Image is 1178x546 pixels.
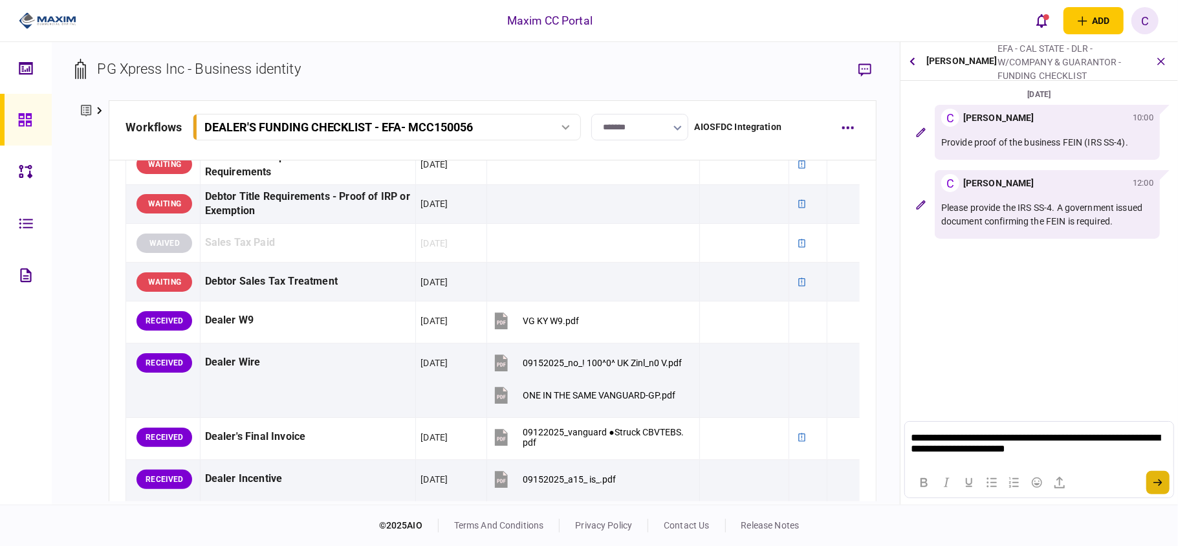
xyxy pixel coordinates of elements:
div: Debtor Sales Tax Treatment [205,267,411,296]
div: WAITING [136,155,192,174]
div: [DATE] [420,276,448,289]
button: open notifications list [1029,7,1056,34]
div: [DATE] [420,158,448,171]
div: RECEIVED [136,353,192,373]
div: [DATE] [906,87,1173,102]
p: Please provide the IRS SS-4. A government issued document confirming the FEIN is required. [941,201,1153,228]
div: [DATE] [420,237,448,250]
div: Dealer Wire [205,348,411,377]
button: 09122025_vanguard ●Struck CBVTEBS.pdf [492,422,688,452]
div: RECEIVED [136,311,192,331]
div: VG KY W9.pdf [523,316,579,326]
div: Dealer Incentive [205,464,411,494]
div: [DATE] [420,197,448,210]
button: VG KY W9.pdf [492,306,579,335]
button: 09152025_no_! 100^0^ UK Zinl_n0 V.pdf [492,348,682,377]
div: WAITING [136,272,192,292]
div: 09152025_a15_ is_.pdf [523,474,616,485]
div: 10:00 [1133,111,1153,124]
div: RECEIVED [136,470,192,489]
button: open adding identity options [1063,7,1124,34]
div: EFA - CAL STATE - DLR - W/COMPANY & GUARANTOR - FUNDING CHECKLIST [998,42,1142,83]
iframe: Rich Text Area [905,422,1173,467]
a: terms and conditions [454,520,544,530]
div: [PERSON_NAME] [963,177,1034,190]
div: RECEIVED [136,428,192,447]
div: [PERSON_NAME] [963,111,1034,125]
button: DEALER'S FUNDING CHECKLIST - EFA- MCC150056 [193,114,581,140]
button: Bullet list [981,474,1003,492]
div: Debtor Title Requirements - Other Requirements [205,150,411,180]
div: Debtor Title Requirements - Proof of IRP or Exemption [205,190,411,219]
div: Maxim CC Portal [507,12,593,29]
div: 09152025_no_! 100^0^ UK Zinl_n0 V.pdf [523,358,682,368]
div: Sales Tax Paid [205,228,411,257]
div: [DATE] [420,431,448,444]
div: DEALER'S FUNDING CHECKLIST - EFA - MCC150056 [204,120,474,134]
div: C [941,109,959,127]
div: WAITING [136,194,192,213]
div: C [941,174,959,192]
button: ONE IN THE SAME VANGUARD-GP.pdf [492,380,675,409]
button: Underline [958,474,980,492]
button: 09152025_a15_ is_.pdf [492,464,616,494]
div: [DATE] [420,314,448,327]
button: Emojis [1026,474,1048,492]
img: client company logo [19,11,76,30]
a: contact us [664,520,709,530]
button: Numbered list [1003,474,1025,492]
button: Bold [913,474,935,492]
div: 09122025_vanguard ●Struck CBVTEBS.pdf [523,427,688,448]
div: AIOSFDC Integration [695,120,782,134]
div: © 2025 AIO [379,519,439,532]
p: Provide proof of the business FEIN (IRS SS-4). [941,136,1153,149]
div: PG Xpress Inc - Business identity [97,58,300,80]
div: Dealer W9 [205,306,411,335]
button: Italic [935,474,957,492]
div: [DATE] [420,473,448,486]
div: 12:00 [1133,177,1153,190]
div: [DATE] [420,356,448,369]
div: workflows [125,118,182,136]
a: privacy policy [575,520,632,530]
a: release notes [741,520,800,530]
div: ONE IN THE SAME VANGUARD-GP.pdf [523,390,675,400]
div: [PERSON_NAME] [926,42,998,80]
button: C [1131,7,1159,34]
div: Dealer's Final Invoice [205,422,411,452]
div: WAIVED [136,234,192,253]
